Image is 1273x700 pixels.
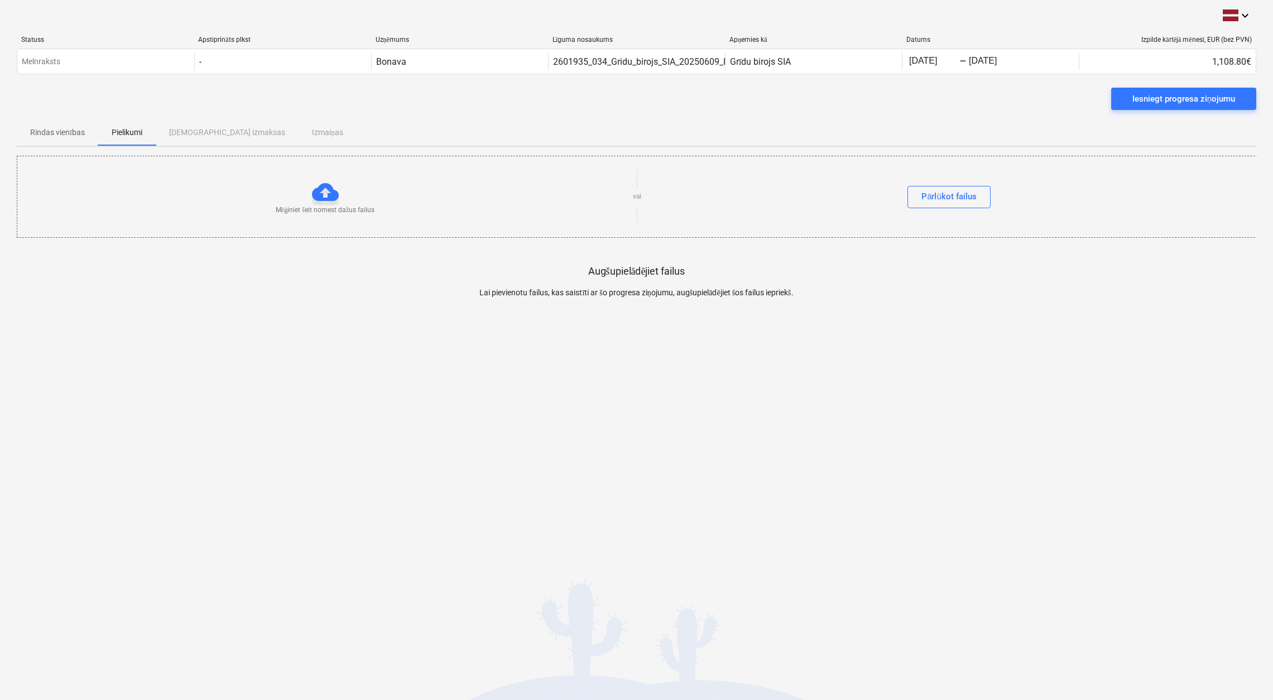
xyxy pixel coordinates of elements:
div: 1,108.80€ [1079,52,1256,70]
div: Statuss [21,36,189,44]
div: 2601935_034_Gridu_birojs_SIA_20250609_Ligums_gridlistu_piegade_EV44_1karta.pdf [553,56,893,67]
p: Lai pievienotu failus, kas saistīti ar šo progresa ziņojumu, augšupielādējiet šos failus iepriekš. [326,287,947,299]
div: - [199,56,201,67]
p: Mēģiniet šeit nomest dažus failus [276,205,374,215]
button: Iesniegt progresa ziņojumu [1111,88,1256,110]
div: Mēģiniet šeit nomest dažus failusvaiPārlūkot failus [17,156,1257,238]
div: Uzņēmums [376,36,544,44]
div: Bonava [376,56,406,67]
div: Grīdu birojs SIA [730,56,791,67]
div: Iesniegt progresa ziņojumu [1132,92,1235,106]
div: Pārlūkot failus [921,189,977,204]
input: Beigu datums [967,54,1019,69]
div: Datums [906,36,1074,44]
p: vai [633,192,641,202]
p: Augšupielādējiet failus [588,265,685,278]
p: Rindas vienības [30,127,85,138]
p: Pielikumi [112,127,142,138]
div: Apstiprināts plkst [198,36,366,44]
div: Izpilde kārtējā mēnesī, EUR (bez PVN) [1084,36,1252,44]
div: Apņemies kā [729,36,897,44]
div: - [959,58,967,65]
div: Līguma nosaukums [553,36,720,44]
i: keyboard_arrow_down [1238,9,1252,22]
button: Pārlūkot failus [907,186,991,208]
p: Melnraksts [22,56,60,68]
input: Sākuma datums [907,54,959,69]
